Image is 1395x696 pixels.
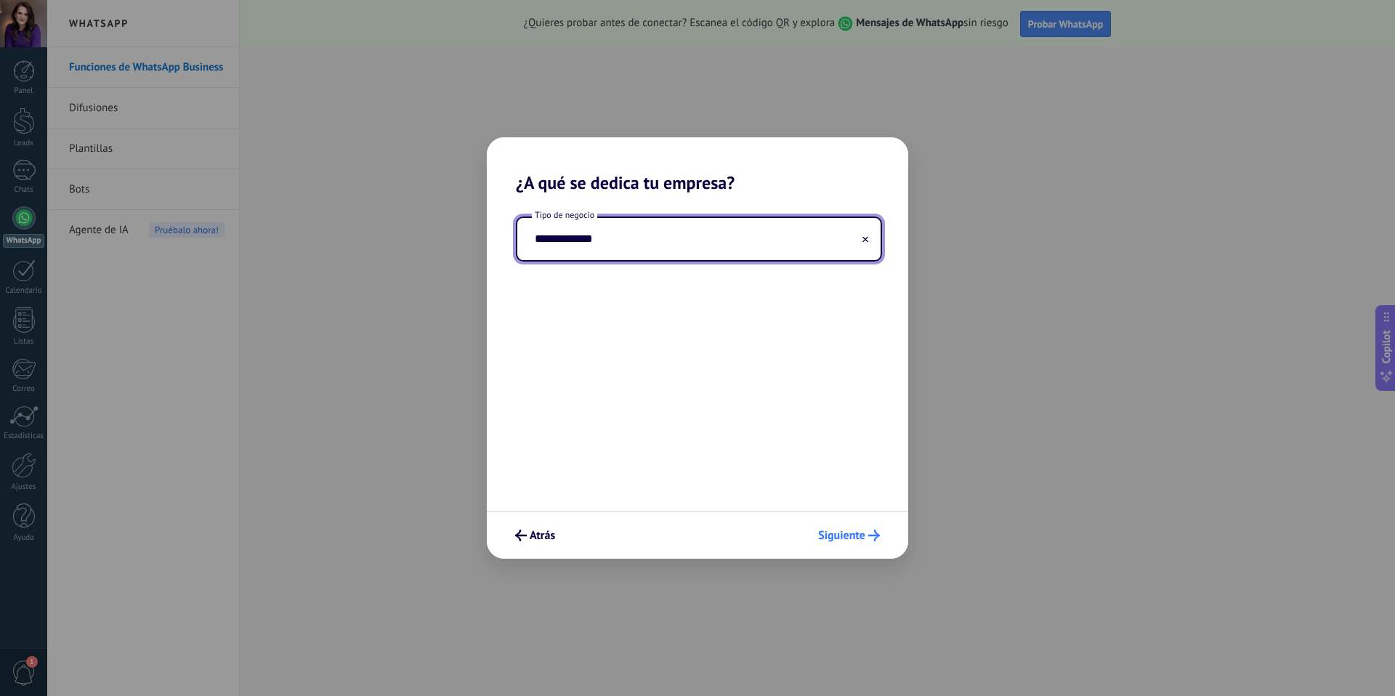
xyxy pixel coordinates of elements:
[812,523,886,548] button: Siguiente
[532,209,597,222] span: Tipo de negocio
[818,530,865,541] span: Siguiente
[487,137,908,193] h2: ¿A qué se dedica tu empresa?
[509,523,562,548] button: Atrás
[530,530,555,541] span: Atrás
